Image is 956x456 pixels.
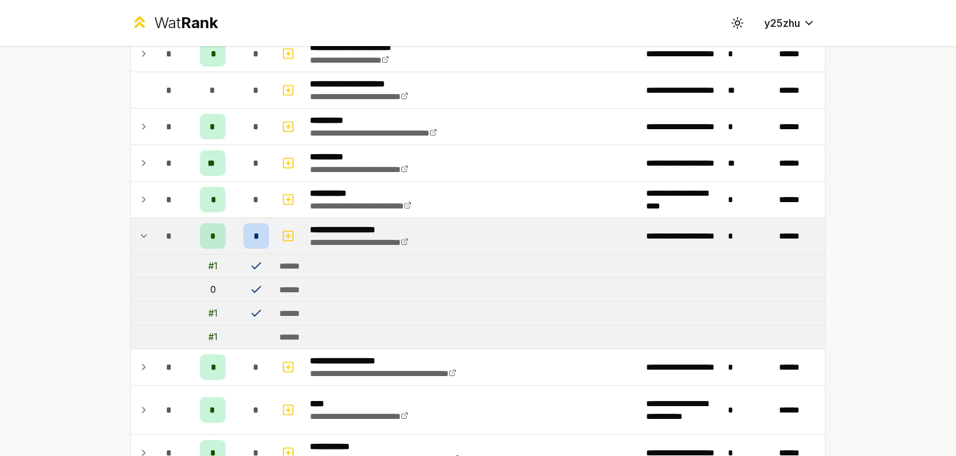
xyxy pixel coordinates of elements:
button: y25zhu [754,12,826,35]
div: # 1 [208,331,217,343]
div: Wat [154,13,218,33]
div: # 1 [208,307,217,320]
span: Rank [181,13,218,32]
span: y25zhu [764,15,800,31]
td: 0 [187,278,238,301]
div: # 1 [208,260,217,272]
a: WatRank [130,13,218,33]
